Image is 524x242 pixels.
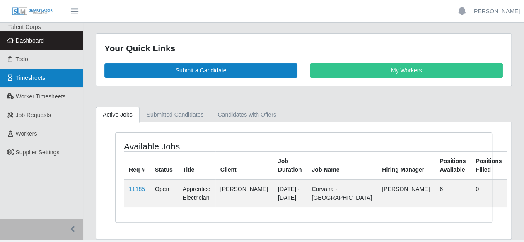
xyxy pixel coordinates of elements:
span: Dashboard [16,37,44,44]
div: Your Quick Links [104,42,503,55]
td: Open [150,180,178,207]
th: Hiring Manager [377,151,435,180]
h4: Available Jobs [124,141,266,151]
th: Status [150,151,178,180]
a: Submit a Candidate [104,63,297,78]
td: [PERSON_NAME] [377,180,435,207]
a: Active Jobs [96,107,140,123]
a: Submitted Candidates [140,107,211,123]
span: Workers [16,130,37,137]
span: Job Requests [16,112,51,118]
td: Apprentice Electrician [178,180,215,207]
span: Talent Corps [8,24,41,30]
span: Todo [16,56,28,62]
th: Job Name [307,151,377,180]
a: Candidates with Offers [210,107,283,123]
th: Job Duration [273,151,307,180]
img: SLM Logo [12,7,53,16]
th: Title [178,151,215,180]
span: Timesheets [16,74,46,81]
a: My Workers [310,63,503,78]
th: Positions Available [435,151,471,180]
th: Client [215,151,273,180]
td: Carvana - [GEOGRAPHIC_DATA] [307,180,377,207]
span: Supplier Settings [16,149,60,156]
td: [PERSON_NAME] [215,180,273,207]
th: Positions Filled [471,151,507,180]
span: Worker Timesheets [16,93,65,100]
a: 11185 [129,186,145,192]
a: [PERSON_NAME] [472,7,520,16]
td: 6 [435,180,471,207]
td: 0 [471,180,507,207]
th: Req # [124,151,150,180]
td: [DATE] - [DATE] [273,180,307,207]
